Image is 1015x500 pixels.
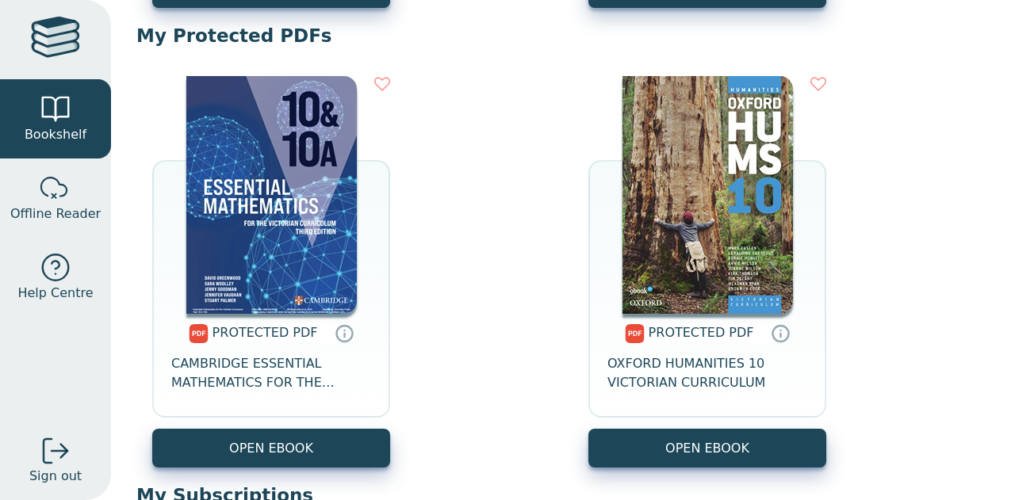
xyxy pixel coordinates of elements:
img: bcb24764-8f6d-4c77-893a-cd8db92de464.jpg [186,76,357,314]
a: OPEN EBOOK [152,429,390,468]
span: OXFORD HUMANITIES 10 VICTORIAN CURRICULUM [607,354,807,392]
span: CAMBRIDGE ESSENTIAL MATHEMATICS FOR THE VICTORIAN CURRICULUM YEAR 10&10A 3E [171,354,371,392]
a: Protected PDFs cannot be printed, copied or shared. They can be accessed online through Education... [771,323,790,342]
span: Bookshelf [25,125,86,144]
img: pdf.svg [625,324,645,343]
a: Protected PDFs cannot be printed, copied or shared. They can be accessed online through Education... [335,323,354,342]
img: pdf.svg [189,324,209,343]
span: PROTECTED PDF [649,325,754,340]
span: Help Centre [17,284,93,303]
img: 423eadf3-13ef-4a88-8e84-26f67fd63de0.jpg [622,76,793,314]
p: My Protected PDFs [136,24,990,48]
a: OPEN EBOOK [588,429,826,468]
span: Sign out [29,467,82,486]
span: Offline Reader [10,204,101,223]
span: PROTECTED PDF [213,325,318,340]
